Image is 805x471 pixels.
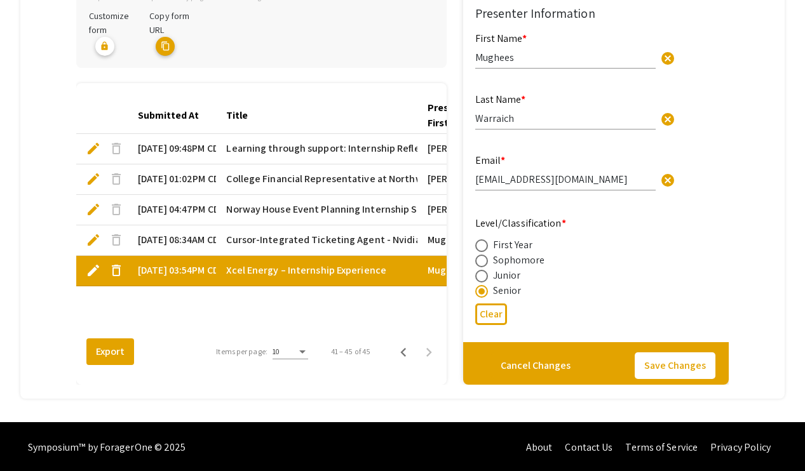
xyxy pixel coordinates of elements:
a: Privacy Policy [710,441,771,454]
div: Title [226,108,259,123]
mat-label: Major/Department [475,339,560,352]
button: Clear [655,105,680,131]
span: cancel [660,51,675,66]
span: Cursor-Integrated Ticketing Agent - Nvidia AI Hackathon [226,232,482,248]
div: Items per page: [216,346,267,357]
mat-label: First Name [475,32,527,45]
span: Learning through support: Internship Reflections– [GEOGRAPHIC_DATA] [226,141,548,156]
mat-cell: [DATE] 09:48PM CDT [128,134,216,164]
input: Type Here [475,112,656,125]
span: edit [86,263,101,278]
span: Customize form [89,10,129,36]
span: edit [86,171,101,187]
span: delete [109,141,124,156]
div: 41 – 45 of 45 [331,346,370,357]
span: Xcel Energy – Internship Experience [226,263,386,278]
div: First Year [493,237,533,253]
button: Clear [655,166,680,192]
mat-cell: [PERSON_NAME] [417,195,506,225]
iframe: Chat [10,414,54,461]
span: Copy form URL [149,10,189,36]
mat-cell: [DATE] 08:34AM CDT [128,225,216,256]
mat-label: Last Name [475,93,525,106]
span: edit [86,232,101,248]
span: delete [109,171,124,187]
div: Submitted At [138,108,210,123]
div: Presenter 1 First Name [428,100,496,131]
button: Previous page [391,339,416,364]
div: Junior [493,268,521,283]
span: edit [86,141,101,156]
div: Sophomore [493,253,545,268]
a: Contact Us [565,441,612,454]
mat-cell: [PERSON_NAME] [417,134,506,164]
mat-select: Items per page: [273,347,308,356]
mat-cell: [PERSON_NAME] [417,164,506,195]
span: delete [109,232,124,248]
mat-cell: [DATE] 04:47PM CDT [128,195,216,225]
input: Type Here [475,51,656,64]
div: Presenter 1 First Name [428,100,484,131]
button: Export [86,338,134,365]
a: About [526,441,553,454]
div: Title [226,108,248,123]
input: Type Here [475,173,656,186]
button: Next page [416,339,442,364]
mat-cell: [DATE] 03:54PM CDT [128,256,216,286]
button: Save Changes [635,352,715,379]
mat-label: Email [475,154,505,167]
mat-cell: Mughees [417,256,506,286]
a: Terms of Service [625,441,698,454]
span: College Financial Representative at Northwestern Mutual [226,171,486,187]
div: Submitted At [138,108,199,123]
div: Presenter Information [475,4,717,23]
mat-cell: [DATE] 01:02PM CDT [128,164,216,195]
button: Clear [475,303,507,324]
div: Senior [493,283,522,298]
mat-cell: Mughees [417,225,506,256]
span: delete [109,202,124,217]
button: Clear [655,45,680,70]
span: cancel [660,112,675,127]
mat-icon: copy URL [156,37,175,56]
span: cancel [660,173,675,188]
span: Norway House Event Planning Internship Summer 2025 [226,202,471,217]
span: edit [86,202,101,217]
button: Cancel Changes [491,352,580,379]
span: delete [109,263,124,278]
span: 10 [273,347,280,356]
mat-label: Level/Classification [475,216,566,230]
mat-icon: lock [95,37,114,56]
